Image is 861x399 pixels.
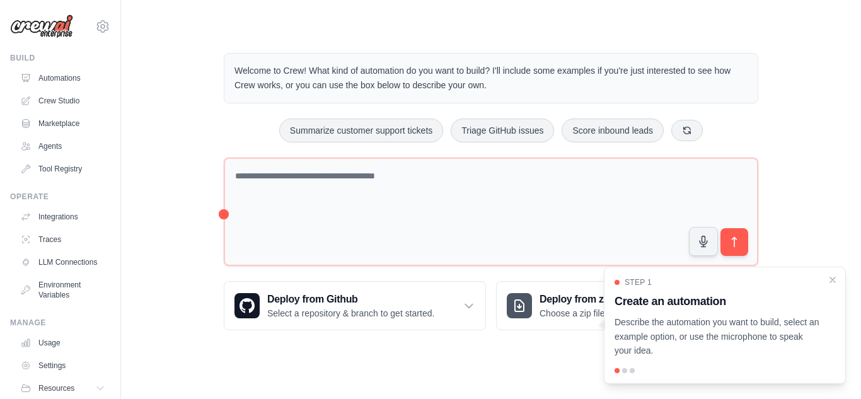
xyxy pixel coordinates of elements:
a: Agents [15,136,110,156]
button: Summarize customer support tickets [279,119,443,142]
a: Automations [15,68,110,88]
p: Choose a zip file to upload. [540,307,646,320]
h3: Deploy from Github [267,292,434,307]
div: Manage [10,318,110,328]
a: LLM Connections [15,252,110,272]
a: Tool Registry [15,159,110,179]
a: Usage [15,333,110,353]
h3: Create an automation [615,292,820,310]
button: Resources [15,378,110,398]
button: Triage GitHub issues [451,119,554,142]
div: Operate [10,192,110,202]
div: Build [10,53,110,63]
a: Marketplace [15,113,110,134]
p: Select a repository & branch to get started. [267,307,434,320]
button: Score inbound leads [562,119,664,142]
span: Resources [38,383,74,393]
p: Describe the automation you want to build, select an example option, or use the microphone to spe... [615,315,820,358]
a: Settings [15,356,110,376]
button: Close walkthrough [828,275,838,285]
span: Step 1 [625,277,652,287]
p: Welcome to Crew! What kind of automation do you want to build? I'll include some examples if you'... [234,64,748,93]
img: Logo [10,14,73,38]
a: Integrations [15,207,110,227]
a: Traces [15,229,110,250]
h3: Deploy from zip file [540,292,646,307]
a: Environment Variables [15,275,110,305]
a: Crew Studio [15,91,110,111]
